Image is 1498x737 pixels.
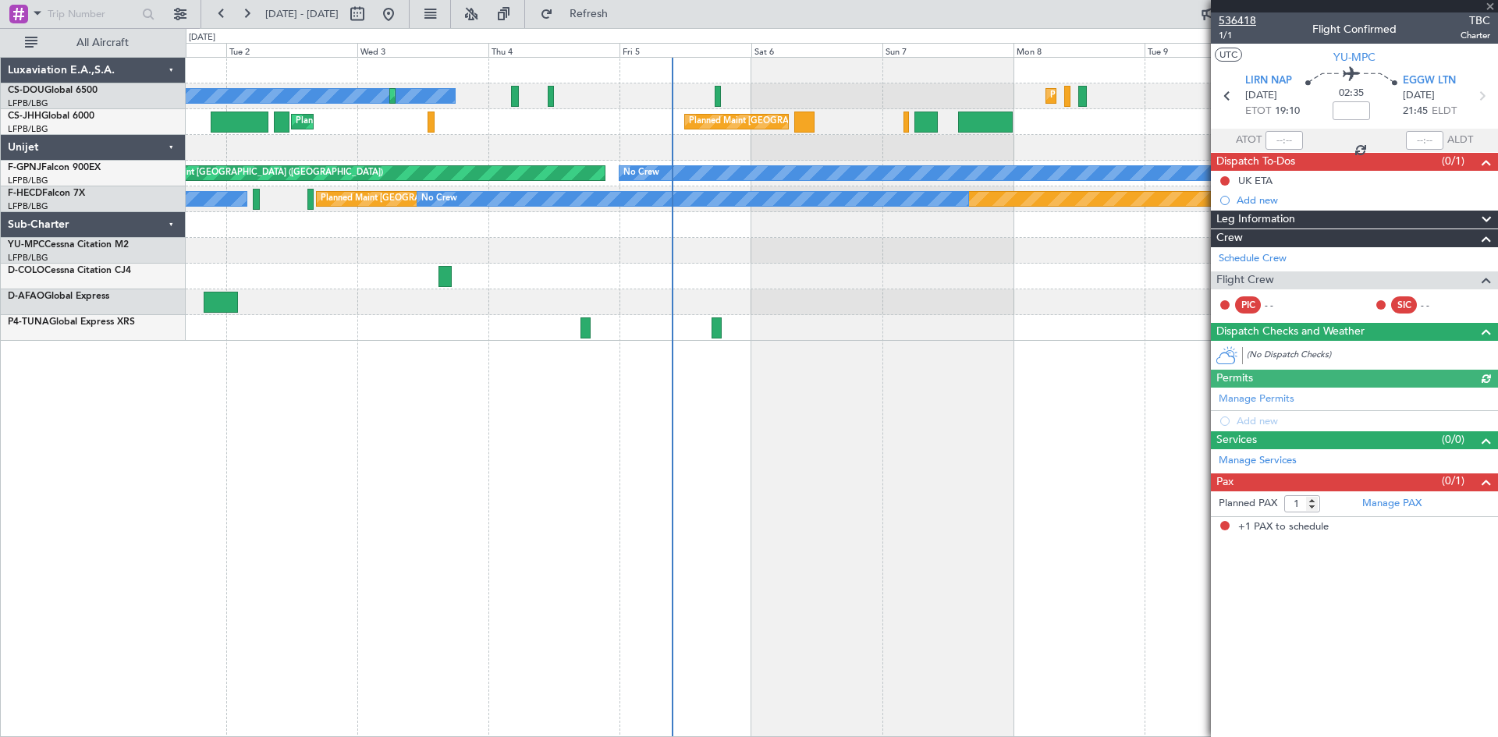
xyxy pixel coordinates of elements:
[189,31,215,44] div: [DATE]
[8,112,94,121] a: CS-JHHGlobal 6000
[8,292,109,301] a: D-AFAOGlobal Express
[8,97,48,109] a: LFPB/LBG
[1275,104,1300,119] span: 19:10
[1219,251,1287,267] a: Schedule Crew
[1403,73,1456,89] span: EGGW LTN
[8,189,85,198] a: F-HECDFalcon 7X
[1216,211,1295,229] span: Leg Information
[8,266,44,275] span: D-COLO
[1442,473,1464,489] span: (0/1)
[1442,153,1464,169] span: (0/1)
[8,317,49,327] span: P4-TUNA
[1265,298,1300,312] div: - -
[8,189,42,198] span: F-HECD
[1236,133,1262,148] span: ATOT
[1245,73,1292,89] span: LIRN NAP
[296,110,541,133] div: Planned Maint [GEOGRAPHIC_DATA] ([GEOGRAPHIC_DATA])
[1391,296,1417,314] div: SIC
[41,37,165,48] span: All Aircraft
[1447,133,1473,148] span: ALDT
[1050,84,1296,108] div: Planned Maint [GEOGRAPHIC_DATA] ([GEOGRAPHIC_DATA])
[357,43,488,57] div: Wed 3
[1421,298,1456,312] div: - -
[1216,271,1274,289] span: Flight Crew
[8,123,48,135] a: LFPB/LBG
[1235,296,1261,314] div: PIC
[1216,431,1257,449] span: Services
[1145,43,1276,57] div: Tue 9
[1238,519,1329,535] span: +1 PAX to schedule
[1333,49,1376,66] span: YU-MPC
[1442,431,1464,448] span: (0/0)
[1216,229,1243,247] span: Crew
[8,200,48,212] a: LFPB/LBG
[689,110,935,133] div: Planned Maint [GEOGRAPHIC_DATA] ([GEOGRAPHIC_DATA])
[623,161,659,185] div: No Crew
[556,9,622,19] span: Refresh
[8,163,41,172] span: F-GPNJ
[8,175,48,186] a: LFPB/LBG
[1339,86,1364,101] span: 02:35
[8,292,44,301] span: D-AFAO
[265,7,339,21] span: [DATE] - [DATE]
[1237,193,1490,207] div: Add new
[1238,174,1273,187] div: UK ETA
[1432,104,1457,119] span: ELDT
[226,43,357,57] div: Tue 2
[8,252,48,264] a: LFPB/LBG
[1461,29,1490,42] span: Charter
[321,187,566,211] div: Planned Maint [GEOGRAPHIC_DATA] ([GEOGRAPHIC_DATA])
[1245,88,1277,104] span: [DATE]
[1013,43,1145,57] div: Mon 8
[1219,453,1297,469] a: Manage Services
[8,266,131,275] a: D-COLOCessna Citation CJ4
[8,240,44,250] span: YU-MPC
[533,2,627,27] button: Refresh
[17,30,169,55] button: All Aircraft
[8,240,129,250] a: YU-MPCCessna Citation M2
[48,2,137,26] input: Trip Number
[1247,349,1498,365] div: (No Dispatch Checks)
[619,43,751,57] div: Fri 5
[8,163,101,172] a: F-GPNJFalcon 900EX
[8,112,41,121] span: CS-JHH
[1216,473,1234,491] span: Pax
[394,84,640,108] div: Planned Maint [GEOGRAPHIC_DATA] ([GEOGRAPHIC_DATA])
[1461,12,1490,29] span: TBC
[1219,496,1277,512] label: Planned PAX
[1216,153,1295,171] span: Dispatch To-Dos
[882,43,1013,57] div: Sun 7
[1312,21,1397,37] div: Flight Confirmed
[8,86,44,95] span: CS-DOU
[1403,104,1428,119] span: 21:45
[1362,496,1422,512] a: Manage PAX
[1219,12,1256,29] span: 536418
[8,86,98,95] a: CS-DOUGlobal 6500
[421,187,457,211] div: No Crew
[1216,323,1365,341] span: Dispatch Checks and Weather
[1403,88,1435,104] span: [DATE]
[751,43,882,57] div: Sat 6
[1245,104,1271,119] span: ETOT
[137,161,383,185] div: Planned Maint [GEOGRAPHIC_DATA] ([GEOGRAPHIC_DATA])
[488,43,619,57] div: Thu 4
[8,317,135,327] a: P4-TUNAGlobal Express XRS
